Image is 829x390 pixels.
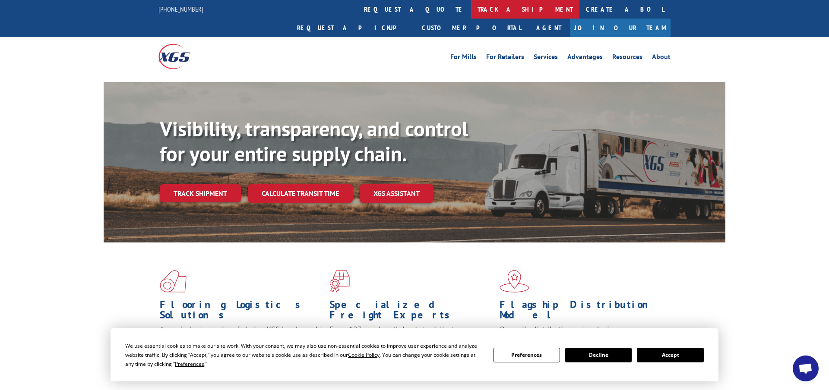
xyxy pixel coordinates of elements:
[567,53,603,63] a: Advantages
[500,270,529,292] img: xgs-icon-flagship-distribution-model-red
[175,360,204,368] span: Preferences
[500,299,663,324] h1: Flagship Distribution Model
[329,299,493,324] h1: Specialized Freight Experts
[612,53,642,63] a: Resources
[329,270,350,292] img: xgs-icon-focused-on-flooring-red
[160,270,187,292] img: xgs-icon-total-supply-chain-intelligence-red
[494,348,560,362] button: Preferences
[360,184,433,203] a: XGS ASSISTANT
[565,348,632,362] button: Decline
[450,53,477,63] a: For Mills
[160,299,323,324] h1: Flooring Logistics Solutions
[160,324,323,355] span: As an industry carrier of choice, XGS has brought innovation and dedication to flooring logistics...
[291,19,415,37] a: Request a pickup
[793,355,819,381] div: Open chat
[248,184,353,203] a: Calculate transit time
[486,53,524,63] a: For Retailers
[348,351,380,359] span: Cookie Policy
[329,324,493,363] p: From 123 overlength loads to delicate cargo, our experienced staff knows the best way to move you...
[415,19,528,37] a: Customer Portal
[158,5,203,13] a: [PHONE_NUMBER]
[637,348,703,362] button: Accept
[528,19,570,37] a: Agent
[534,53,558,63] a: Services
[652,53,671,63] a: About
[160,184,241,202] a: Track shipment
[111,328,718,381] div: Cookie Consent Prompt
[160,115,468,167] b: Visibility, transparency, and control for your entire supply chain.
[570,19,671,37] a: Join Our Team
[125,341,483,368] div: We use essential cookies to make our site work. With your consent, we may also use non-essential ...
[500,324,658,345] span: Our agile distribution network gives you nationwide inventory management on demand.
